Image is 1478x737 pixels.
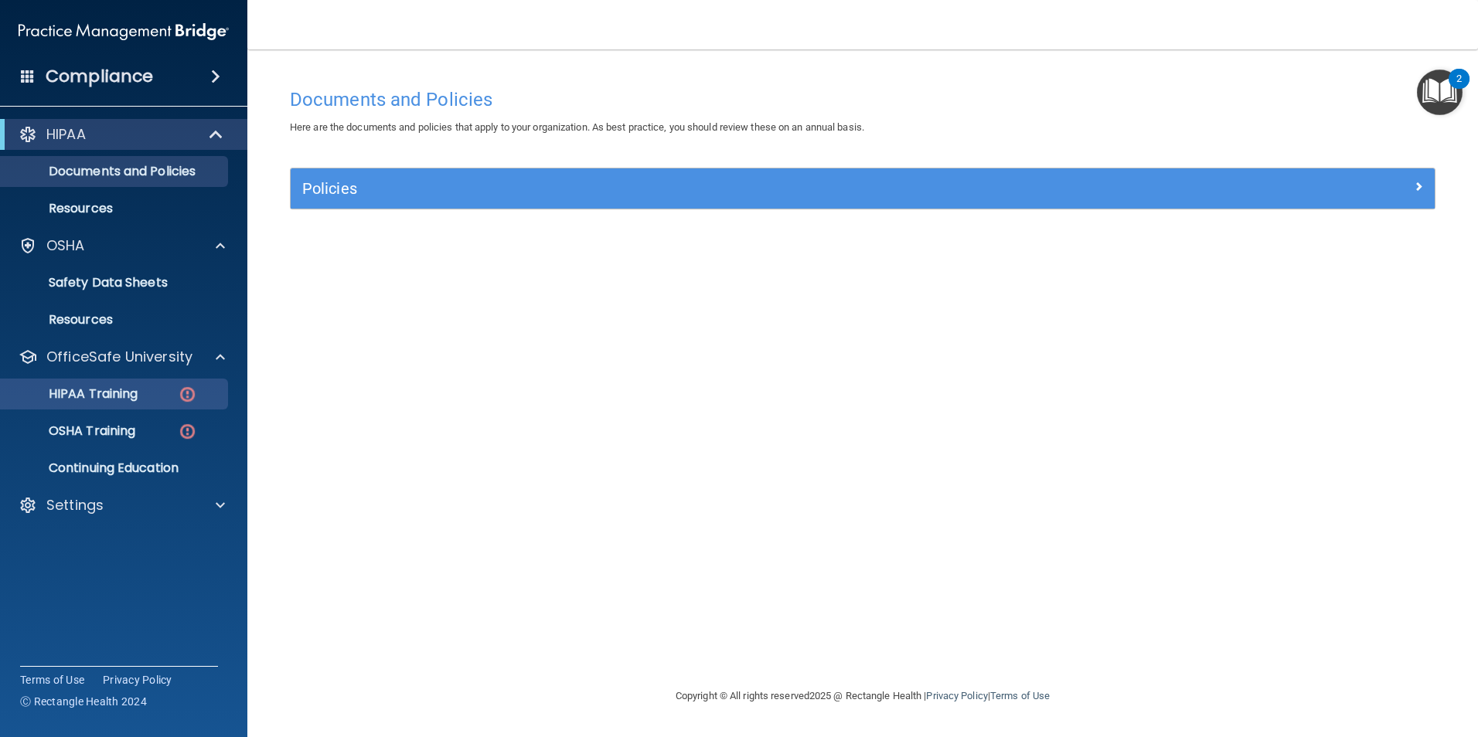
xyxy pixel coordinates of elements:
[290,121,864,133] span: Here are the documents and policies that apply to your organization. As best practice, you should...
[10,460,221,476] p: Continuing Education
[990,690,1050,701] a: Terms of Use
[19,348,225,366] a: OfficeSafe University
[19,16,229,47] img: PMB logo
[10,275,221,290] p: Safety Data Sheets
[290,90,1435,110] h4: Documents and Policies
[46,236,85,255] p: OSHA
[19,236,225,255] a: OSHA
[46,66,153,87] h4: Compliance
[19,125,224,144] a: HIPAA
[46,125,86,144] p: HIPAA
[302,180,1137,197] h5: Policies
[20,694,147,709] span: Ⓒ Rectangle Health 2024
[103,672,172,688] a: Privacy Policy
[10,386,138,402] p: HIPAA Training
[1417,70,1463,115] button: Open Resource Center, 2 new notifications
[581,671,1145,721] div: Copyright © All rights reserved 2025 @ Rectangle Health | |
[10,423,135,439] p: OSHA Training
[20,672,84,688] a: Terms of Use
[178,422,197,441] img: danger-circle.6113f641.png
[10,164,221,179] p: Documents and Policies
[10,312,221,328] p: Resources
[178,385,197,404] img: danger-circle.6113f641.png
[46,496,104,515] p: Settings
[302,176,1423,201] a: Policies
[1456,79,1462,99] div: 2
[46,348,192,366] p: OfficeSafe University
[926,690,987,701] a: Privacy Policy
[19,496,225,515] a: Settings
[10,201,221,216] p: Resources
